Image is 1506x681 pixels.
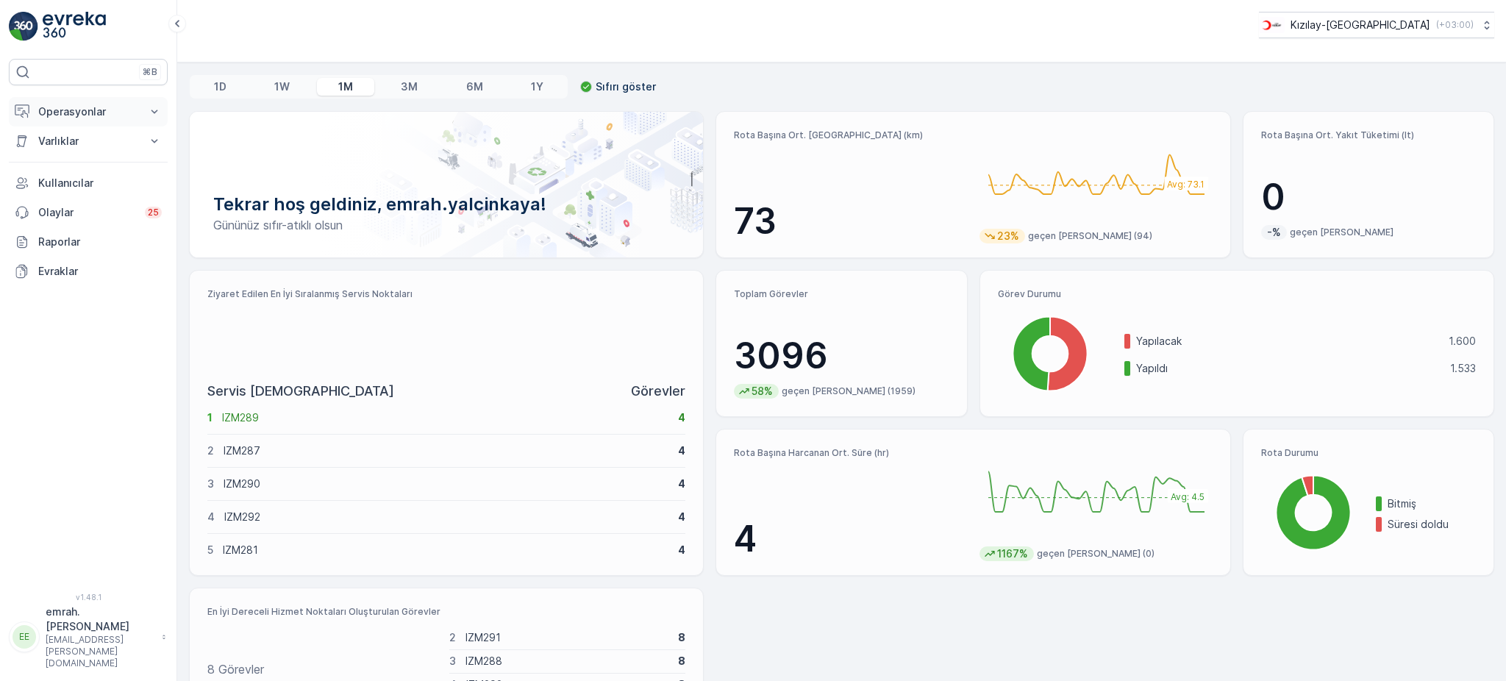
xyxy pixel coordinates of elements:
[678,477,685,491] p: 4
[631,381,685,402] p: Görevler
[678,443,685,458] p: 4
[782,385,916,397] p: geçen [PERSON_NAME] (1959)
[678,654,685,668] p: 8
[1261,175,1476,219] p: 0
[678,630,685,645] p: 8
[13,625,36,649] div: EE
[224,443,668,458] p: IZM287
[207,288,685,300] p: Ziyaret Edilen En İyi Sıralanmış Servis Noktaları
[734,129,967,141] p: Rota Başına Ort. [GEOGRAPHIC_DATA] (km)
[9,12,38,41] img: logo
[449,654,456,668] p: 3
[207,443,214,458] p: 2
[1136,334,1439,349] p: Yapılacak
[207,410,213,425] p: 1
[9,257,168,286] a: Evraklar
[750,384,774,399] p: 58%
[38,176,162,190] p: Kullanıcılar
[213,193,679,216] p: Tekrar hoş geldiniz, emrah.yalcinkaya!
[1037,548,1155,560] p: geçen [PERSON_NAME] (0)
[9,227,168,257] a: Raporlar
[207,606,685,618] p: En İyi Dereceli Hizmet Noktaları Oluşturulan Görevler
[449,630,456,645] p: 2
[465,630,668,645] p: IZM291
[678,510,685,524] p: 4
[596,79,656,94] p: Sıfırı göster
[38,264,162,279] p: Evraklar
[207,381,394,402] p: Servis [DEMOGRAPHIC_DATA]
[466,79,483,94] p: 6M
[1259,12,1494,38] button: Kızılay-[GEOGRAPHIC_DATA](+03:00)
[9,198,168,227] a: Olaylar25
[338,79,353,94] p: 1M
[223,543,668,557] p: IZM281
[531,79,543,94] p: 1Y
[9,126,168,156] button: Varlıklar
[1450,361,1476,376] p: 1.533
[401,79,418,94] p: 3M
[207,477,214,491] p: 3
[207,510,215,524] p: 4
[734,447,967,459] p: Rota Başına Harcanan Ort. Süre (hr)
[38,104,138,119] p: Operasyonlar
[1266,225,1282,240] p: -%
[214,79,226,94] p: 1D
[38,205,136,220] p: Olaylar
[224,510,668,524] p: IZM292
[43,12,106,41] img: logo_light-DOdMpM7g.png
[996,229,1021,243] p: 23%
[9,97,168,126] button: Operasyonlar
[1388,496,1476,511] p: Bitmiş
[9,593,168,602] span: v 1.48.1
[1388,517,1476,532] p: Süresi doldu
[734,517,967,561] p: 4
[734,199,967,243] p: 73
[996,546,1029,561] p: 1167%
[465,654,668,668] p: IZM288
[224,477,668,491] p: IZM290
[207,660,264,678] p: 8 Görevler
[998,288,1476,300] p: Görev Durumu
[1436,19,1474,31] p: ( +03:00 )
[38,235,162,249] p: Raporlar
[1291,18,1430,32] p: Kızılay-[GEOGRAPHIC_DATA]
[678,543,685,557] p: 4
[207,543,213,557] p: 5
[46,634,154,669] p: [EMAIL_ADDRESS][PERSON_NAME][DOMAIN_NAME]
[143,66,157,78] p: ⌘B
[46,605,154,634] p: emrah.[PERSON_NAME]
[1028,230,1152,242] p: geçen [PERSON_NAME] (94)
[38,134,138,149] p: Varlıklar
[213,216,679,234] p: Gününüz sıfır-atıklı olsun
[9,605,168,669] button: EEemrah.[PERSON_NAME][EMAIL_ADDRESS][PERSON_NAME][DOMAIN_NAME]
[1261,129,1476,141] p: Rota Başına Ort. Yakıt Tüketimi (lt)
[1290,227,1393,238] p: geçen [PERSON_NAME]
[1449,334,1476,349] p: 1.600
[734,334,949,378] p: 3096
[148,207,159,218] p: 25
[274,79,290,94] p: 1W
[1259,17,1285,33] img: k%C4%B1z%C4%B1lay_jywRncg.png
[678,410,685,425] p: 4
[1136,361,1441,376] p: Yapıldı
[222,410,668,425] p: IZM289
[9,168,168,198] a: Kullanıcılar
[734,288,949,300] p: Toplam Görevler
[1261,447,1476,459] p: Rota Durumu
